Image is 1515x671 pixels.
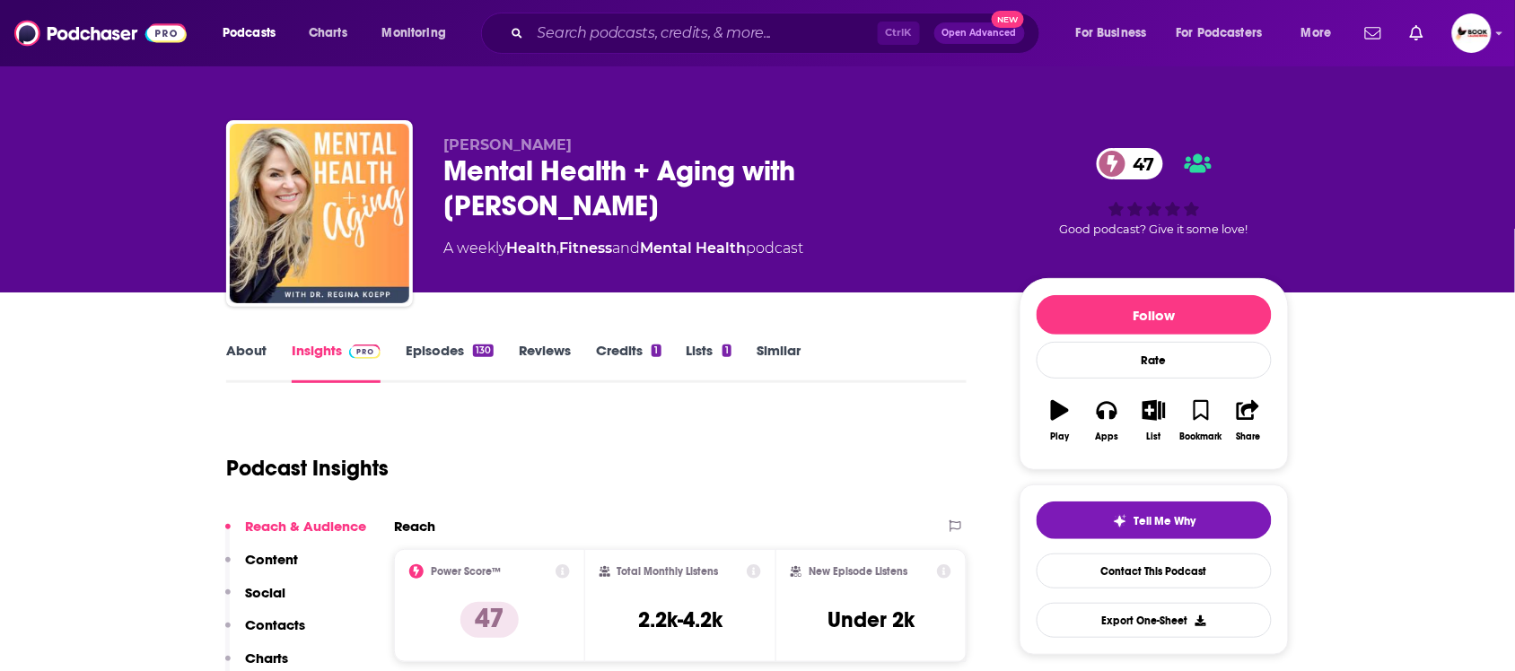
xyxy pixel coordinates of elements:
p: Charts [245,649,288,667]
a: Fitness [559,240,612,257]
h2: Power Score™ [431,565,501,578]
a: Episodes130 [406,342,494,383]
button: Bookmark [1178,388,1224,453]
img: Mental Health + Aging with Dr. Regina Koepp [230,124,409,303]
span: , [556,240,559,257]
span: Good podcast? Give it some love! [1060,222,1248,236]
input: Search podcasts, credits, & more... [530,19,878,48]
span: and [612,240,640,257]
button: Contacts [225,616,305,649]
p: Contacts [245,616,305,633]
div: 130 [473,344,494,357]
span: Charts [309,21,347,46]
a: Show notifications dropdown [1358,18,1388,48]
span: New [992,11,1024,28]
span: For Business [1076,21,1147,46]
button: open menu [1165,19,1289,48]
div: 47Good podcast? Give it some love! [1020,136,1289,248]
div: Rate [1037,342,1272,379]
button: open menu [210,19,299,48]
span: More [1301,21,1332,46]
a: Lists1 [687,342,731,383]
button: Show profile menu [1452,13,1492,53]
button: open menu [370,19,469,48]
button: Open AdvancedNew [934,22,1025,44]
button: Play [1037,388,1083,453]
a: 47 [1097,148,1163,179]
a: InsightsPodchaser Pro [292,342,381,383]
a: Mental Health [640,240,746,257]
span: [PERSON_NAME] [443,136,572,153]
div: 1 [722,344,731,357]
div: Search podcasts, credits, & more... [498,13,1057,54]
button: Social [225,584,285,617]
img: Podchaser - Follow, Share and Rate Podcasts [14,16,187,50]
div: Apps [1096,431,1119,442]
h2: Reach [394,518,435,535]
a: Charts [297,19,358,48]
a: Similar [757,342,801,383]
span: 47 [1115,148,1163,179]
a: Show notifications dropdown [1403,18,1431,48]
img: tell me why sparkle [1113,514,1127,528]
span: Podcasts [223,21,276,46]
a: Credits1 [596,342,661,383]
h2: Total Monthly Listens [617,565,719,578]
img: Podchaser Pro [349,344,381,359]
button: Share [1225,388,1272,453]
div: Play [1051,431,1070,442]
button: Reach & Audience [225,518,366,551]
div: Bookmark [1180,431,1222,442]
button: tell me why sparkleTell Me Why [1037,501,1272,539]
button: Export One-Sheet [1037,603,1272,638]
p: 47 [460,602,519,638]
span: Logged in as BookLaunchers [1452,13,1492,53]
button: open menu [1289,19,1354,48]
a: Health [506,240,556,257]
div: A weekly podcast [443,238,803,259]
h3: 2.2k-4.2k [638,606,722,633]
a: Contact This Podcast [1037,553,1272,588]
span: Ctrl K [878,22,920,45]
h1: Podcast Insights [226,455,389,482]
a: Reviews [519,342,571,383]
div: Share [1236,431,1260,442]
p: Reach & Audience [245,518,366,535]
p: Content [245,551,298,568]
p: Social [245,584,285,601]
button: Follow [1037,295,1272,335]
button: open menu [1064,19,1169,48]
span: Tell Me Why [1134,514,1196,528]
span: For Podcasters [1177,21,1263,46]
button: List [1131,388,1178,453]
div: 1 [652,344,661,357]
img: User Profile [1452,13,1492,53]
span: Open Advanced [942,29,1017,38]
span: Monitoring [382,21,446,46]
button: Content [225,551,298,584]
h3: Under 2k [828,606,915,633]
div: List [1147,431,1161,442]
a: About [226,342,267,383]
h2: New Episode Listens [809,565,907,578]
button: Apps [1083,388,1130,453]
